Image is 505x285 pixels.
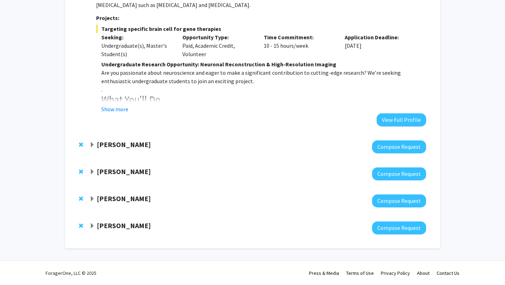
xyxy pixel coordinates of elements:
[372,167,426,180] button: Compose Request to Hillary Rodman
[101,61,336,68] strong: Undergraduate Research Opportunity: Neuronal Reconstruction & High-Resolution Imaging
[182,33,253,41] p: Opportunity Type:
[79,196,83,201] span: Remove Leah Anderson Roesch from bookmarks
[89,223,95,229] span: Expand Michael Deans Bookmark
[96,25,426,33] span: Targeting specific brain cell for gene therapies
[79,223,83,228] span: Remove Michael Deans from bookmarks
[417,270,430,276] a: About
[177,33,258,58] div: Paid, Academic Credit, Volunteer
[101,85,426,94] p: .
[101,105,128,113] button: Show more
[372,140,426,153] button: Compose Request to Charles Bou-Nader
[5,253,30,280] iframe: Chat
[346,270,374,276] a: Terms of Use
[101,33,172,41] p: Seeking:
[101,94,426,106] h3: What You'll Do
[377,113,426,126] button: View Full Profile
[79,142,83,147] span: Remove Charles Bou-Nader from bookmarks
[339,33,421,58] div: [DATE]
[89,196,95,202] span: Expand Leah Anderson Roesch Bookmark
[79,169,83,174] span: Remove Hillary Rodman from bookmarks
[258,33,340,58] div: 10 - 15 hours/week
[101,41,172,58] div: Undergraduate(s), Master's Student(s)
[89,142,95,148] span: Expand Charles Bou-Nader Bookmark
[309,270,339,276] a: Press & Media
[437,270,459,276] a: Contact Us
[345,33,416,41] p: Application Deadline:
[101,68,426,85] p: Are you passionate about neuroscience and eager to make a significant contribution to cutting-edg...
[89,169,95,175] span: Expand Hillary Rodman Bookmark
[381,270,410,276] a: Privacy Policy
[264,33,335,41] p: Time Commitment:
[97,167,151,176] strong: [PERSON_NAME]
[97,221,151,230] strong: [PERSON_NAME]
[97,194,151,203] strong: [PERSON_NAME]
[97,140,151,149] strong: [PERSON_NAME]
[372,194,426,207] button: Compose Request to Leah Anderson Roesch
[372,221,426,234] button: Compose Request to Michael Deans
[96,14,119,21] strong: Projects:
